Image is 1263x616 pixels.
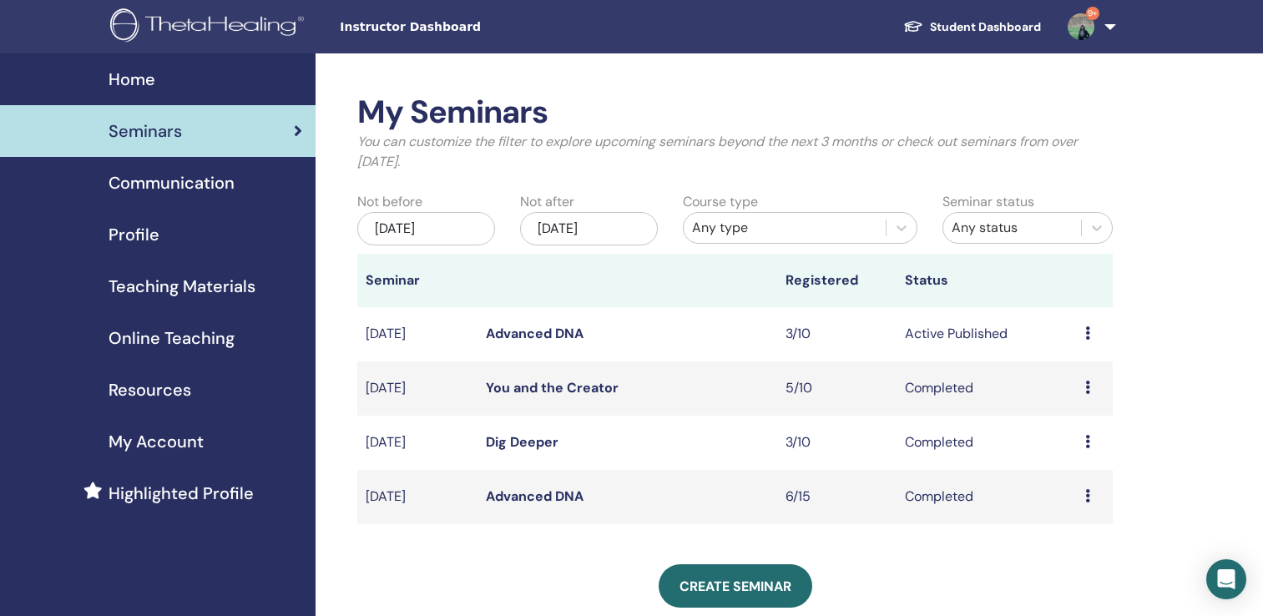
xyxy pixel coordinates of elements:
[109,119,182,144] span: Seminars
[897,416,1076,470] td: Completed
[357,361,477,416] td: [DATE]
[777,361,897,416] td: 5/10
[1206,559,1246,599] div: Open Intercom Messenger
[659,564,812,608] a: Create seminar
[110,8,310,46] img: logo.png
[683,192,758,212] label: Course type
[357,212,495,245] div: [DATE]
[777,416,897,470] td: 3/10
[357,470,477,524] td: [DATE]
[679,578,791,595] span: Create seminar
[357,132,1113,172] p: You can customize the filter to explore upcoming seminars beyond the next 3 months or check out s...
[903,19,923,33] img: graduation-cap-white.svg
[486,433,558,451] a: Dig Deeper
[357,192,422,212] label: Not before
[109,274,255,299] span: Teaching Materials
[777,254,897,307] th: Registered
[109,481,254,506] span: Highlighted Profile
[952,218,1073,238] div: Any status
[486,379,619,396] a: You and the Creator
[897,470,1076,524] td: Completed
[357,307,477,361] td: [DATE]
[357,93,1113,132] h2: My Seminars
[357,416,477,470] td: [DATE]
[890,12,1054,43] a: Student Dashboard
[942,192,1034,212] label: Seminar status
[357,254,477,307] th: Seminar
[486,487,584,505] a: Advanced DNA
[1086,7,1099,20] span: 9+
[109,222,159,247] span: Profile
[777,307,897,361] td: 3/10
[109,67,155,92] span: Home
[109,326,235,351] span: Online Teaching
[897,361,1076,416] td: Completed
[520,212,658,245] div: [DATE]
[777,470,897,524] td: 6/15
[1068,13,1094,40] img: default.jpg
[520,192,574,212] label: Not after
[897,307,1076,361] td: Active Published
[692,218,878,238] div: Any type
[897,254,1076,307] th: Status
[109,170,235,195] span: Communication
[486,325,584,342] a: Advanced DNA
[340,18,590,36] span: Instructor Dashboard
[109,377,191,402] span: Resources
[109,429,204,454] span: My Account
